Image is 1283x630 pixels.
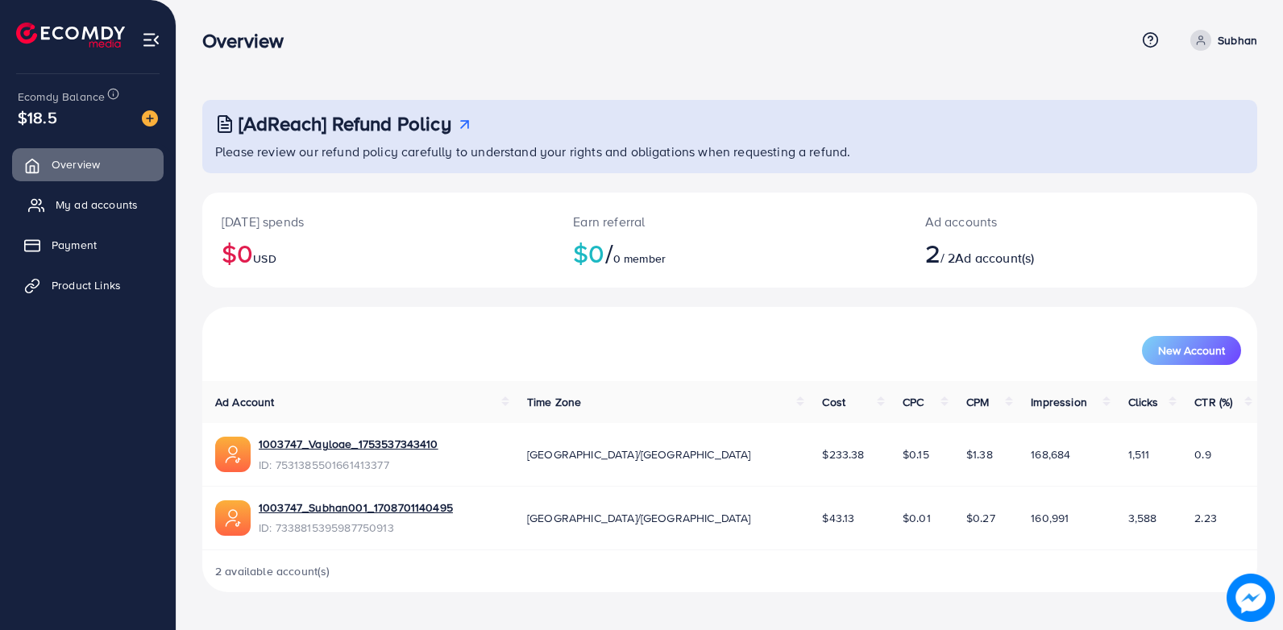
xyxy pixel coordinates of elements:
[903,510,931,526] span: $0.01
[215,500,251,536] img: ic-ads-acc.e4c84228.svg
[222,212,534,231] p: [DATE] spends
[925,212,1150,231] p: Ad accounts
[822,394,845,410] span: Cost
[573,212,886,231] p: Earn referral
[12,229,164,261] a: Payment
[1218,31,1257,50] p: Subhan
[18,106,57,129] span: $18.5
[613,251,666,267] span: 0 member
[1194,510,1217,526] span: 2.23
[605,234,613,271] span: /
[222,238,534,268] h2: $0
[1194,446,1210,462] span: 0.9
[142,31,160,49] img: menu
[573,238,886,268] h2: $0
[966,446,993,462] span: $1.38
[527,510,751,526] span: [GEOGRAPHIC_DATA]/[GEOGRAPHIC_DATA]
[253,251,276,267] span: USD
[142,110,158,126] img: image
[259,436,438,452] a: 1003747_Vayloae_1753537343410
[1128,510,1157,526] span: 3,588
[202,29,297,52] h3: Overview
[903,394,924,410] span: CPC
[215,394,275,410] span: Ad Account
[1128,446,1150,462] span: 1,511
[18,89,105,105] span: Ecomdy Balance
[903,446,929,462] span: $0.15
[12,269,164,301] a: Product Links
[12,148,164,180] a: Overview
[1142,336,1241,365] button: New Account
[1031,510,1069,526] span: 160,991
[955,249,1034,267] span: Ad account(s)
[56,197,138,213] span: My ad accounts
[527,446,751,462] span: [GEOGRAPHIC_DATA]/[GEOGRAPHIC_DATA]
[215,437,251,472] img: ic-ads-acc.e4c84228.svg
[52,277,121,293] span: Product Links
[1031,394,1087,410] span: Impression
[925,238,1150,268] h2: / 2
[1194,394,1232,410] span: CTR (%)
[822,446,864,462] span: $233.38
[1227,574,1275,622] img: image
[215,563,330,579] span: 2 available account(s)
[1184,30,1257,51] a: Subhan
[1158,345,1225,356] span: New Account
[16,23,125,48] img: logo
[215,142,1248,161] p: Please review our refund policy carefully to understand your rights and obligations when requesti...
[52,156,100,172] span: Overview
[259,520,453,536] span: ID: 7338815395987750913
[966,510,995,526] span: $0.27
[966,394,989,410] span: CPM
[259,457,438,473] span: ID: 7531385501661413377
[1031,446,1070,462] span: 168,684
[822,510,854,526] span: $43.13
[527,394,581,410] span: Time Zone
[1128,394,1159,410] span: Clicks
[12,189,164,221] a: My ad accounts
[259,499,453,516] a: 1003747_Subhan001_1708701140495
[52,237,97,253] span: Payment
[239,112,451,135] h3: [AdReach] Refund Policy
[925,234,940,271] span: 2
